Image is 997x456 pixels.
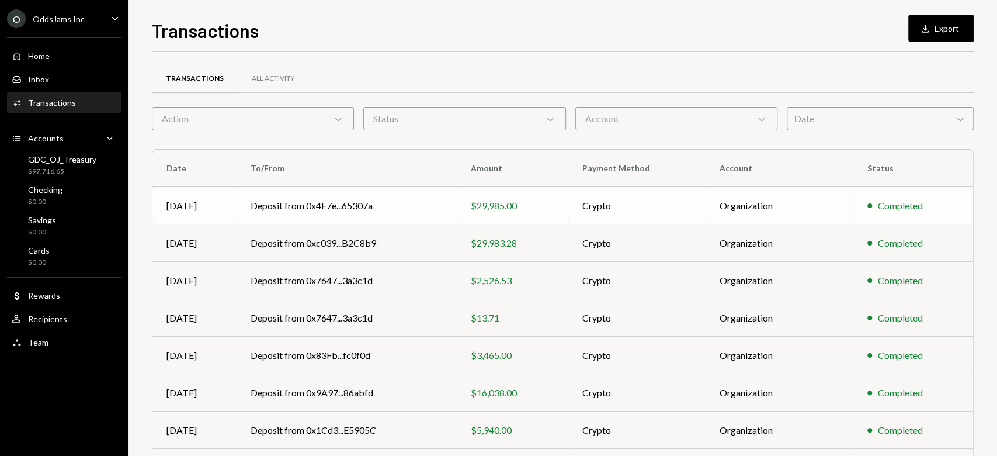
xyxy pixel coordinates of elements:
[166,348,223,362] div: [DATE]
[28,246,50,255] div: Cards
[28,215,56,225] div: Savings
[28,197,62,207] div: $0.00
[471,348,554,362] div: $3,465.00
[28,227,56,237] div: $0.00
[7,9,26,28] div: O
[471,274,554,288] div: $2,526.53
[238,64,308,94] a: All Activity
[166,74,224,84] div: Transactions
[152,19,259,42] h1: Transactions
[878,199,923,213] div: Completed
[575,107,777,130] div: Account
[166,386,223,400] div: [DATE]
[28,167,96,177] div: $97,716.65
[878,348,923,362] div: Completed
[787,107,974,130] div: Date
[363,107,565,130] div: Status
[166,423,223,437] div: [DATE]
[166,311,223,325] div: [DATE]
[33,14,85,24] div: OddsJams Inc
[568,187,706,224] td: Crypto
[28,51,50,61] div: Home
[853,150,973,187] th: Status
[878,311,923,325] div: Completed
[471,386,554,400] div: $16,038.00
[568,374,706,412] td: Crypto
[7,242,121,270] a: Cards$0.00
[878,236,923,250] div: Completed
[706,150,853,187] th: Account
[568,337,706,374] td: Crypto
[471,311,554,325] div: $13.71
[7,181,121,209] a: Checking$0.00
[28,133,64,143] div: Accounts
[471,236,554,250] div: $29,983.28
[7,151,121,179] a: GDC_OJ_Treasury$97,716.65
[152,64,238,94] a: Transactions
[7,45,121,66] a: Home
[28,154,96,164] div: GDC_OJ_Treasury
[457,150,568,187] th: Amount
[252,74,294,84] div: All Activity
[237,262,457,299] td: Deposit from 0x7647...3a3c1d
[568,150,706,187] th: Payment Method
[28,314,67,324] div: Recipients
[28,258,50,268] div: $0.00
[706,337,853,374] td: Organization
[908,15,974,42] button: Export
[237,299,457,337] td: Deposit from 0x7647...3a3c1d
[7,331,121,353] a: Team
[166,274,223,288] div: [DATE]
[237,337,457,374] td: Deposit from 0x83Fb...fc0f0d
[706,224,853,262] td: Organization
[568,412,706,449] td: Crypto
[7,285,121,306] a: Rewards
[28,74,49,84] div: Inbox
[152,107,354,130] div: Action
[7,92,121,113] a: Transactions
[28,337,48,347] div: Team
[568,262,706,299] td: Crypto
[237,150,457,187] th: To/From
[28,185,62,195] div: Checking
[166,199,223,213] div: [DATE]
[706,187,853,224] td: Organization
[237,374,457,412] td: Deposit from 0x9A97...86abfd
[166,236,223,250] div: [DATE]
[28,98,76,108] div: Transactions
[706,299,853,337] td: Organization
[568,299,706,337] td: Crypto
[237,412,457,449] td: Deposit from 0x1Cd3...E5905C
[7,212,121,240] a: Savings$0.00
[28,291,60,300] div: Rewards
[878,274,923,288] div: Completed
[706,374,853,412] td: Organization
[706,412,853,449] td: Organization
[878,386,923,400] div: Completed
[471,199,554,213] div: $29,985.00
[7,308,121,329] a: Recipients
[568,224,706,262] td: Crypto
[237,224,457,262] td: Deposit from 0xc039...B2C8b9
[706,262,853,299] td: Organization
[7,127,121,148] a: Accounts
[7,68,121,89] a: Inbox
[878,423,923,437] div: Completed
[237,187,457,224] td: Deposit from 0x4E7e...65307a
[152,150,237,187] th: Date
[471,423,554,437] div: $5,940.00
